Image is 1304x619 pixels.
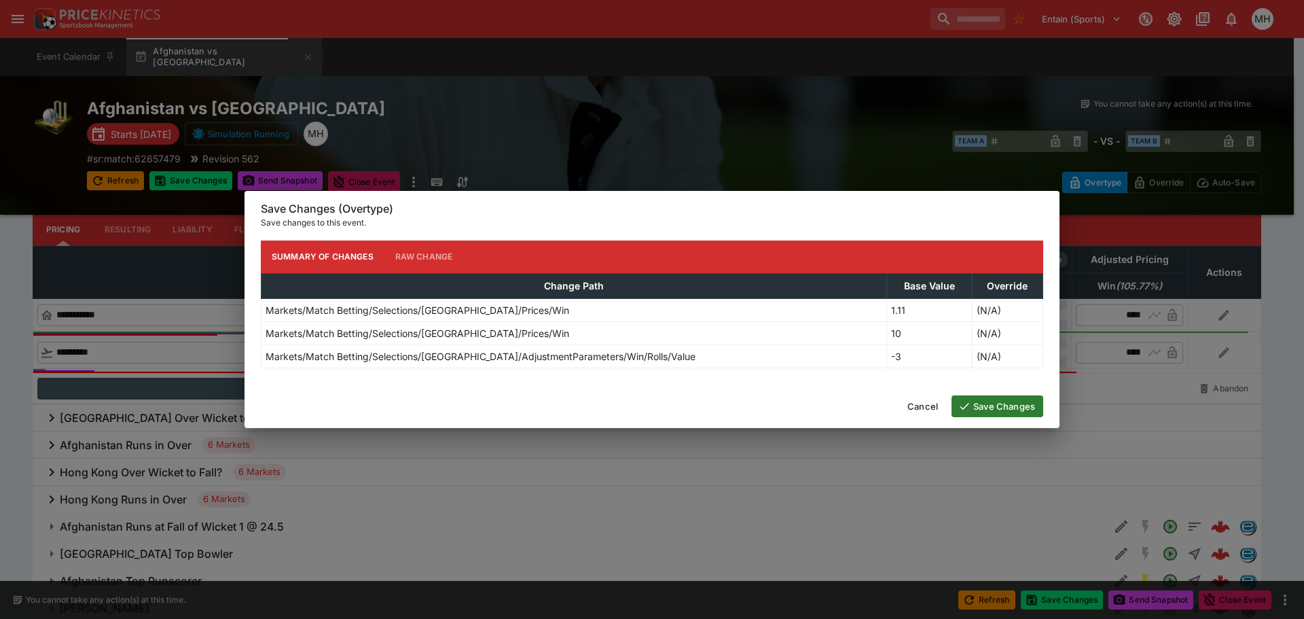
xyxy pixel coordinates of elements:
[266,326,569,340] p: Markets/Match Betting/Selections/[GEOGRAPHIC_DATA]/Prices/Win
[887,344,973,368] td: -3
[899,395,946,417] button: Cancel
[887,321,973,344] td: 10
[261,273,887,298] th: Change Path
[972,344,1043,368] td: (N/A)
[261,241,384,273] button: Summary of Changes
[261,216,1043,230] p: Save changes to this event.
[261,202,1043,216] h6: Save Changes (Overtype)
[952,395,1043,417] button: Save Changes
[972,298,1043,321] td: (N/A)
[384,241,464,273] button: Raw Change
[266,349,695,364] p: Markets/Match Betting/Selections/[GEOGRAPHIC_DATA]/AdjustmentParameters/Win/Rolls/Value
[972,273,1043,298] th: Override
[887,298,973,321] td: 1.11
[266,303,569,317] p: Markets/Match Betting/Selections/[GEOGRAPHIC_DATA]/Prices/Win
[972,321,1043,344] td: (N/A)
[887,273,973,298] th: Base Value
